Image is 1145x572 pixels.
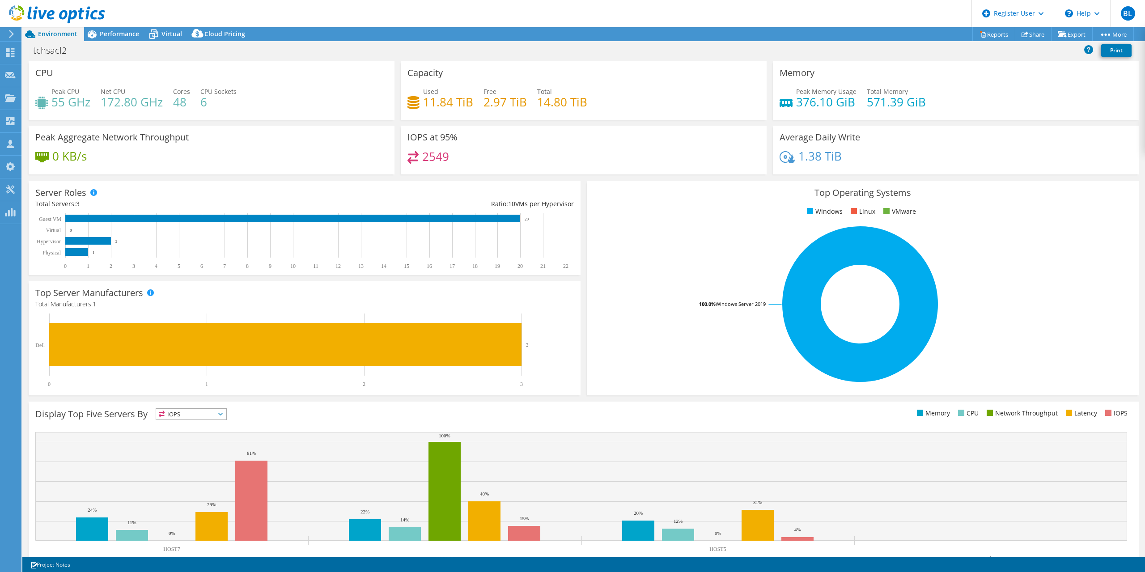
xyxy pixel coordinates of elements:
[796,87,857,96] span: Peak Memory Usage
[915,408,950,418] li: Memory
[1015,27,1052,41] a: Share
[1121,6,1135,21] span: BL
[132,263,135,269] text: 3
[35,199,305,209] div: Total Servers:
[35,68,53,78] h3: CPU
[753,500,762,505] text: 31%
[110,263,112,269] text: 2
[794,527,801,532] text: 4%
[450,263,455,269] text: 17
[305,199,574,209] div: Ratio: VMs per Hypervisor
[867,97,926,107] h4: 571.39 GiB
[360,509,369,514] text: 22%
[363,381,365,387] text: 2
[205,381,208,387] text: 1
[381,263,386,269] text: 14
[88,507,97,513] text: 24%
[200,87,237,96] span: CPU Sockets
[525,217,529,221] text: 20
[427,263,432,269] text: 16
[634,510,643,516] text: 20%
[520,381,523,387] text: 3
[64,263,67,269] text: 0
[173,87,190,96] span: Cores
[52,151,87,161] h4: 0 KB/s
[956,408,979,418] li: CPU
[848,207,875,216] li: Linux
[674,518,683,524] text: 12%
[127,520,136,525] text: 11%
[100,30,139,38] span: Performance
[423,97,473,107] h4: 11.84 TiB
[1051,27,1093,41] a: Export
[155,263,157,269] text: 4
[223,263,226,269] text: 7
[780,132,860,142] h3: Average Daily Write
[200,263,203,269] text: 6
[483,87,496,96] span: Free
[439,433,450,438] text: 100%
[39,216,61,222] text: Guest VM
[1103,408,1128,418] li: IOPS
[798,151,842,161] h4: 1.38 TiB
[42,250,61,256] text: Physical
[540,263,546,269] text: 21
[335,263,341,269] text: 12
[483,97,527,107] h4: 2.97 TiB
[407,132,458,142] h3: IOPS at 95%
[526,342,529,347] text: 3
[699,301,716,307] tspan: 100.0%
[867,87,908,96] span: Total Memory
[101,97,163,107] h4: 172.80 GHz
[163,546,180,552] text: HOST7
[423,87,438,96] span: Used
[204,30,245,38] span: Cloud Pricing
[358,263,364,269] text: 13
[805,207,843,216] li: Windows
[246,263,249,269] text: 8
[480,491,489,496] text: 40%
[178,263,180,269] text: 5
[37,238,61,245] text: Hypervisor
[70,228,72,233] text: 0
[400,517,409,522] text: 14%
[517,263,523,269] text: 20
[93,250,95,255] text: 1
[984,555,997,562] text: Other
[508,199,515,208] span: 10
[29,46,81,55] h1: tchsacl2
[200,97,237,107] h4: 6
[472,263,478,269] text: 18
[35,288,143,298] h3: Top Server Manufacturers
[495,263,500,269] text: 19
[1065,9,1073,17] svg: \n
[313,263,318,269] text: 11
[93,300,96,308] span: 1
[290,263,296,269] text: 10
[537,97,587,107] h4: 14.80 TiB
[35,342,45,348] text: Dell
[76,199,80,208] span: 3
[35,299,574,309] h4: Total Manufacturers:
[161,30,182,38] span: Virtual
[115,239,118,244] text: 2
[716,301,766,307] tspan: Windows Server 2019
[51,97,90,107] h4: 55 GHz
[51,87,79,96] span: Peak CPU
[269,263,271,269] text: 9
[1101,44,1132,57] a: Print
[1092,27,1134,41] a: More
[436,555,453,562] text: HOST6
[780,68,814,78] h3: Memory
[984,408,1058,418] li: Network Throughput
[101,87,125,96] span: Net CPU
[1064,408,1097,418] li: Latency
[537,87,552,96] span: Total
[24,559,76,570] a: Project Notes
[407,68,443,78] h3: Capacity
[35,132,189,142] h3: Peak Aggregate Network Throughput
[520,516,529,521] text: 15%
[422,152,449,161] h4: 2549
[594,188,1132,198] h3: Top Operating Systems
[715,530,721,536] text: 0%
